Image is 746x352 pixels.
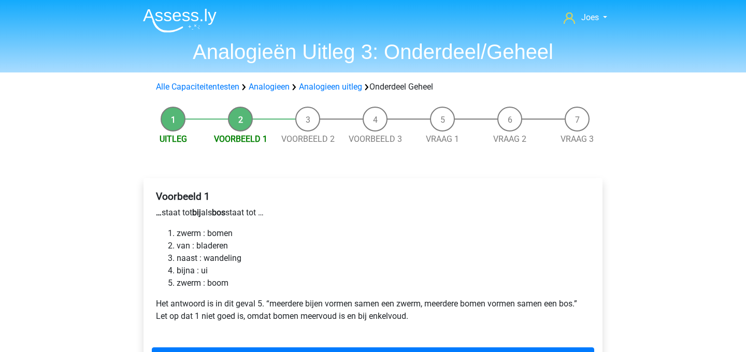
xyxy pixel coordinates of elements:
[177,227,590,240] li: zwerm : bomen
[426,134,459,144] a: Vraag 1
[281,134,335,144] a: Voorbeeld 2
[299,82,362,92] a: Analogieen uitleg
[135,39,611,64] h1: Analogieën Uitleg 3: Onderdeel/Geheel
[561,134,594,144] a: Vraag 3
[493,134,526,144] a: Vraag 2
[249,82,290,92] a: Analogieen
[192,208,201,217] b: bij
[156,82,239,92] a: Alle Capaciteitentesten
[177,277,590,289] li: zwerm : boom
[143,8,217,33] img: Assessly
[177,252,590,265] li: naast : wandeling
[177,240,590,252] li: van : bladeren
[212,208,225,217] b: bos
[177,265,590,277] li: bijna : ui
[156,190,210,202] b: Voorbeeld 1
[156,207,590,219] p: staat tot als staat tot …
[156,208,162,217] b: …
[559,11,611,24] a: Joes
[349,134,402,144] a: Voorbeeld 3
[156,298,590,322] p: Het antwoord is in dit geval 5. “meerdere bijen vormen samen een zwerm, meerdere bomen vormen sam...
[581,12,599,22] span: Joes
[160,134,187,144] a: Uitleg
[214,134,267,144] a: Voorbeeld 1
[152,81,594,93] div: Onderdeel Geheel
